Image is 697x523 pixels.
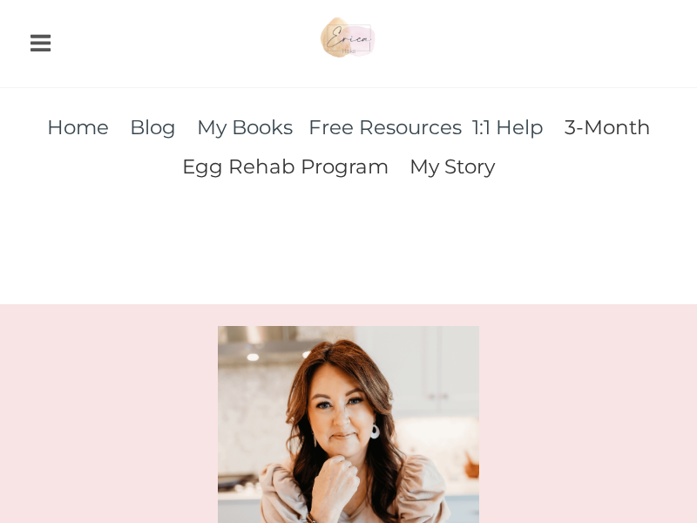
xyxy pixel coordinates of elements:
a: My Story [409,148,495,180]
a: Blog [130,109,176,141]
span: My Story [409,154,495,179]
a: Free Resources [308,115,462,139]
a: My Books [197,115,293,139]
span: Blog [130,115,176,139]
a: 1:1 Help [472,115,544,139]
a: Home [47,115,109,139]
